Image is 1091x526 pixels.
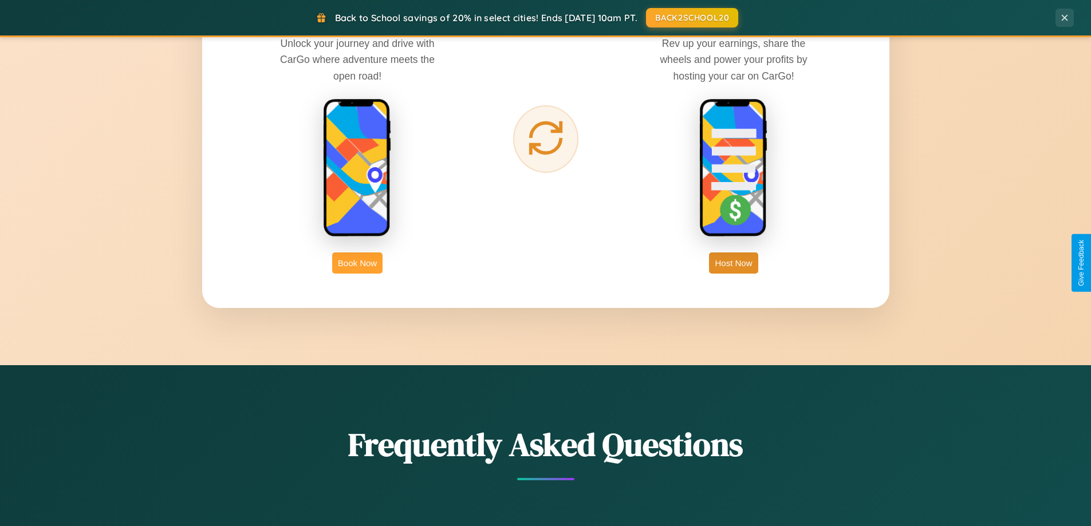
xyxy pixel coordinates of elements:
div: Give Feedback [1077,240,1085,286]
img: rent phone [323,98,392,238]
button: BACK2SCHOOL20 [646,8,738,27]
p: Rev up your earnings, share the wheels and power your profits by hosting your car on CarGo! [648,35,820,84]
span: Back to School savings of 20% in select cities! Ends [DATE] 10am PT. [335,12,637,23]
img: host phone [699,98,768,238]
button: Book Now [332,252,383,274]
h2: Frequently Asked Questions [202,422,889,466]
button: Host Now [709,252,758,274]
p: Unlock your journey and drive with CarGo where adventure meets the open road! [271,35,443,84]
